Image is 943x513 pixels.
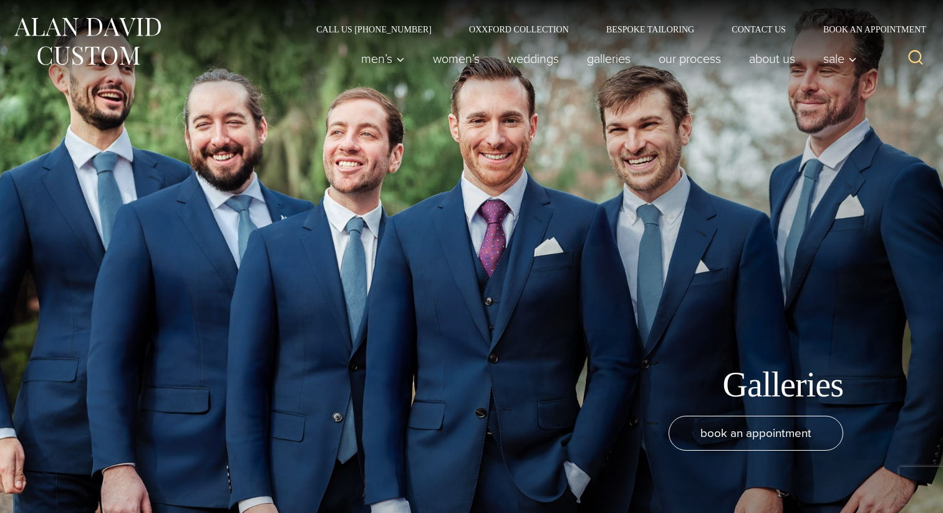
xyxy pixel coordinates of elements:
nav: Secondary Navigation [297,25,931,34]
a: book an appointment [669,416,843,451]
a: Oxxford Collection [450,25,588,34]
a: About Us [735,46,810,71]
span: book an appointment [700,424,811,442]
nav: Primary Navigation [347,46,864,71]
span: Sale [823,52,857,65]
a: Women’s [419,46,494,71]
a: weddings [494,46,573,71]
h1: Galleries [723,364,844,406]
a: Book an Appointment [805,25,931,34]
img: Alan David Custom [12,14,162,69]
button: View Search Form [901,44,931,74]
a: Bespoke Tailoring [588,25,713,34]
a: Contact Us [713,25,805,34]
span: Men’s [361,52,405,65]
a: Call Us [PHONE_NUMBER] [297,25,450,34]
a: Our Process [645,46,735,71]
a: Galleries [573,46,645,71]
